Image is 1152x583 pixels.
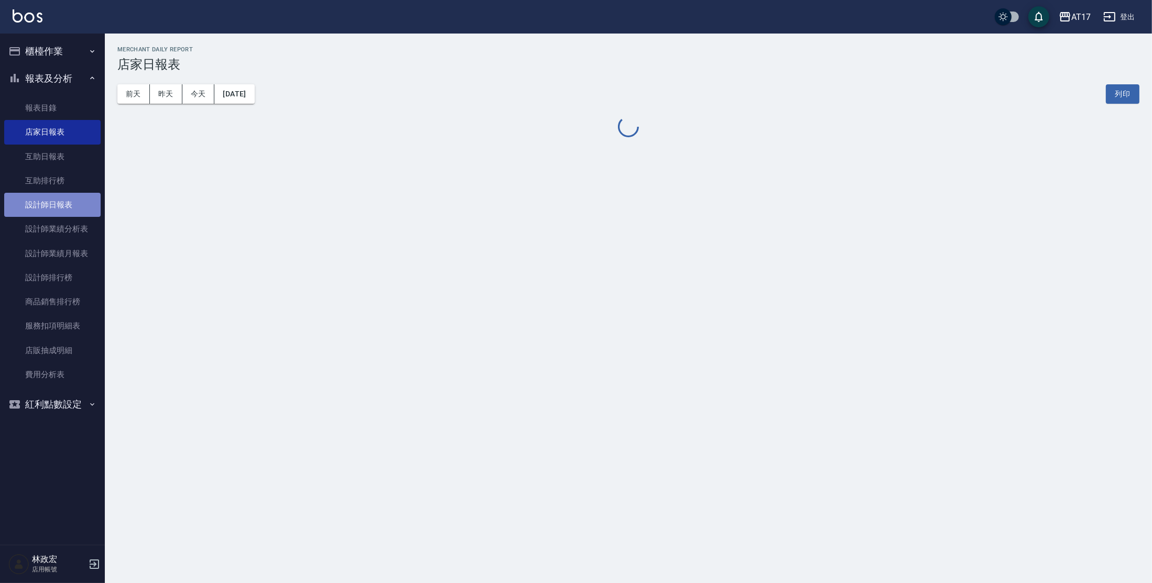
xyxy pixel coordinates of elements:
[117,46,1139,53] h2: Merchant Daily Report
[4,362,101,387] a: 費用分析表
[4,338,101,362] a: 店販抽成明細
[214,84,254,104] button: [DATE]
[8,554,29,575] img: Person
[182,84,215,104] button: 今天
[1106,84,1139,104] button: 列印
[4,193,101,217] a: 設計師日報表
[13,9,42,23] img: Logo
[1055,6,1095,28] button: AT17
[1028,6,1049,27] button: save
[4,266,101,290] a: 設計師排行榜
[117,57,1139,72] h3: 店家日報表
[150,84,182,104] button: 昨天
[1071,10,1091,24] div: AT17
[117,84,150,104] button: 前天
[4,217,101,241] a: 設計師業績分析表
[1099,7,1139,27] button: 登出
[4,241,101,266] a: 設計師業績月報表
[32,554,85,565] h5: 林政宏
[4,314,101,338] a: 服務扣項明細表
[4,169,101,193] a: 互助排行榜
[4,65,101,92] button: 報表及分析
[32,565,85,574] p: 店用帳號
[4,38,101,65] button: 櫃檯作業
[4,96,101,120] a: 報表目錄
[4,391,101,418] button: 紅利點數設定
[4,290,101,314] a: 商品銷售排行榜
[4,145,101,169] a: 互助日報表
[4,120,101,144] a: 店家日報表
